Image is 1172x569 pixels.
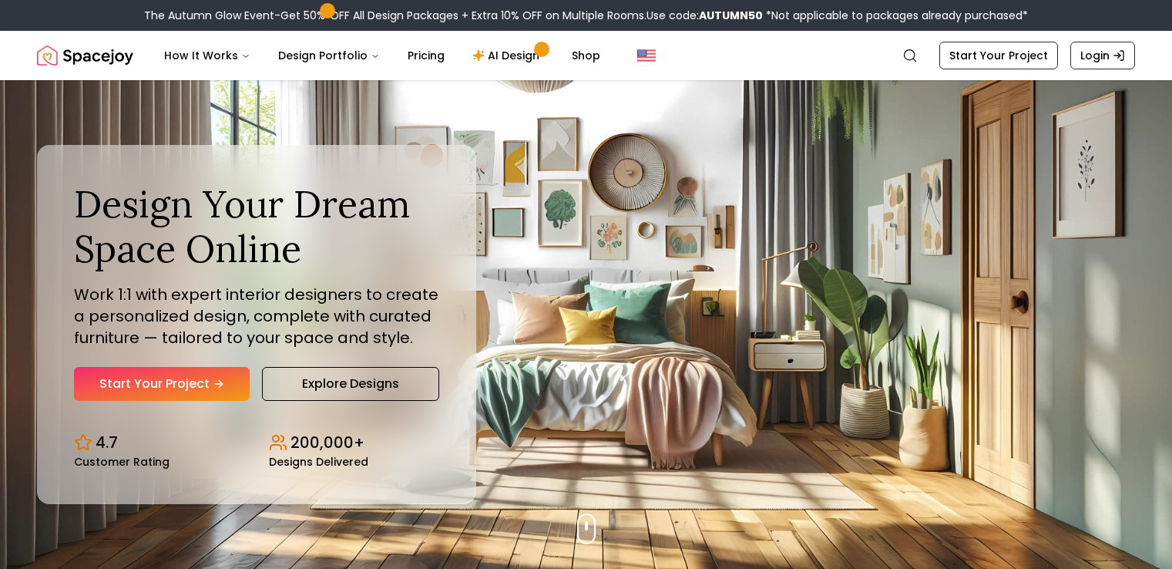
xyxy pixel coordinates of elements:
h1: Design Your Dream Space Online [74,182,439,271]
b: AUTUMN50 [699,8,763,23]
nav: Main [152,40,613,71]
small: Customer Rating [74,456,170,467]
span: *Not applicable to packages already purchased* [763,8,1028,23]
a: Login [1070,42,1135,69]
img: Spacejoy Logo [37,40,133,71]
a: Shop [559,40,613,71]
button: Design Portfolio [266,40,392,71]
img: United States [637,46,656,65]
nav: Global [37,31,1135,80]
span: Use code: [646,8,763,23]
a: AI Design [460,40,556,71]
small: Designs Delivered [269,456,368,467]
div: The Autumn Glow Event-Get 50% OFF All Design Packages + Extra 10% OFF on Multiple Rooms. [144,8,1028,23]
a: Explore Designs [262,367,439,401]
button: How It Works [152,40,263,71]
p: Work 1:1 with expert interior designers to create a personalized design, complete with curated fu... [74,284,439,348]
p: 4.7 [96,432,118,453]
a: Start Your Project [939,42,1058,69]
a: Start Your Project [74,367,250,401]
a: Spacejoy [37,40,133,71]
p: 200,000+ [290,432,364,453]
div: Design stats [74,419,439,467]
a: Pricing [395,40,457,71]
